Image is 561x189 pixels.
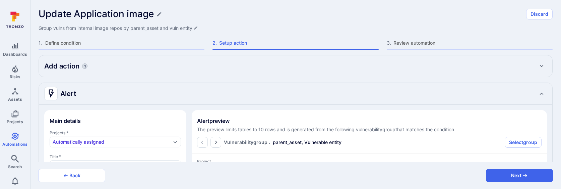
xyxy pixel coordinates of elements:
span: 1 . [39,40,44,46]
h2: Add action [44,61,79,71]
div: Projects * toggle [50,130,181,147]
button: Back [38,169,105,182]
button: Automatically assigned [53,139,171,145]
span: Define condition [45,40,204,46]
span: Actions counter [82,63,87,69]
span: Projects * [50,130,181,135]
span: Edit description [39,25,198,32]
span: 3 . [387,40,392,46]
span: Setup action [219,40,378,46]
span: Search [8,164,22,169]
button: Expand dropdown [173,139,178,145]
div: Collapse Alert action settings [39,83,552,104]
div: Expand [39,55,552,77]
span: Review automation [393,40,553,46]
span: Project [197,159,542,164]
h1: Update Application image [39,8,154,19]
span: : [269,139,270,146]
h2: Alert preview [197,117,542,124]
span: 2 . [212,40,218,46]
button: Next [486,169,553,182]
span: The preview limits tables to 10 rows and is generated from the following vulnerability group that... [197,126,542,133]
span: parent_asset, Vulnerable entity [273,139,341,146]
span: Risks [10,74,20,79]
span: Vulnerability group [224,139,267,146]
button: Discard [526,9,553,19]
label: Title * [50,154,181,159]
button: Go to the next page [210,137,221,148]
button: Edit title [157,11,162,17]
button: Selectgroup [505,137,542,148]
textarea: $highest_severity vulnerabilities in $parent_asset - Update application image [50,160,181,185]
span: Projects [7,119,23,124]
button: Go to the previous page [197,137,208,148]
span: Automations [2,142,27,147]
h2: Alert action settings [44,87,76,100]
h2: Main details [50,117,81,124]
span: Dashboards [3,52,27,57]
div: Automatically assigned [53,139,104,145]
span: Assets [8,97,22,102]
